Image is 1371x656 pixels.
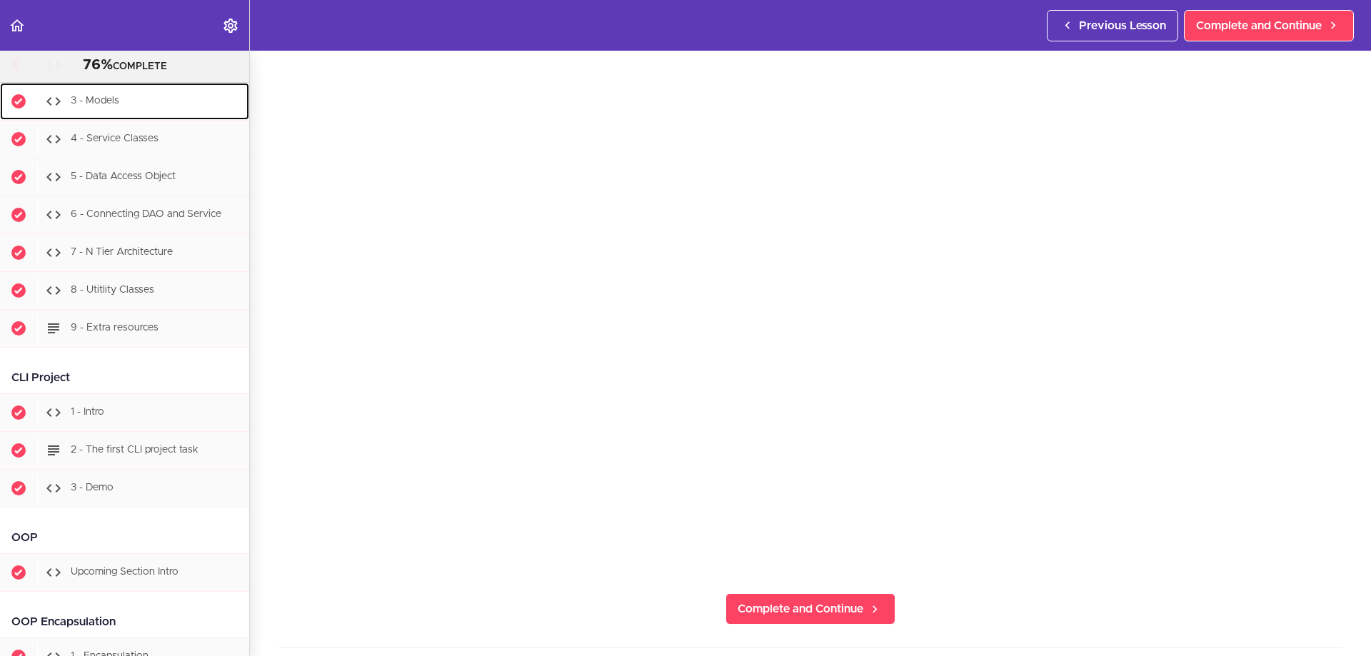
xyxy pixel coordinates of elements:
[71,285,154,295] span: 8 - Utitlity Classes
[71,407,104,417] span: 1 - Intro
[71,171,176,181] span: 5 - Data Access Object
[71,483,114,493] span: 3 - Demo
[1079,17,1166,34] span: Previous Lesson
[738,600,863,617] span: Complete and Continue
[71,445,199,455] span: 2 - The first CLI project task
[71,567,179,577] span: Upcoming Section Intro
[71,323,159,333] span: 9 - Extra resources
[725,593,895,625] a: Complete and Continue
[71,209,221,219] span: 6 - Connecting DAO and Service
[71,133,159,143] span: 4 - Service Classes
[9,17,26,34] svg: Back to course curriculum
[1184,10,1354,41] a: Complete and Continue
[222,17,239,34] svg: Settings Menu
[83,58,113,72] span: 76%
[18,56,231,75] div: COMPLETE
[1196,17,1322,34] span: Complete and Continue
[1047,10,1178,41] a: Previous Lesson
[71,247,173,257] span: 7 - N Tier Architecture
[71,96,119,106] span: 3 - Models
